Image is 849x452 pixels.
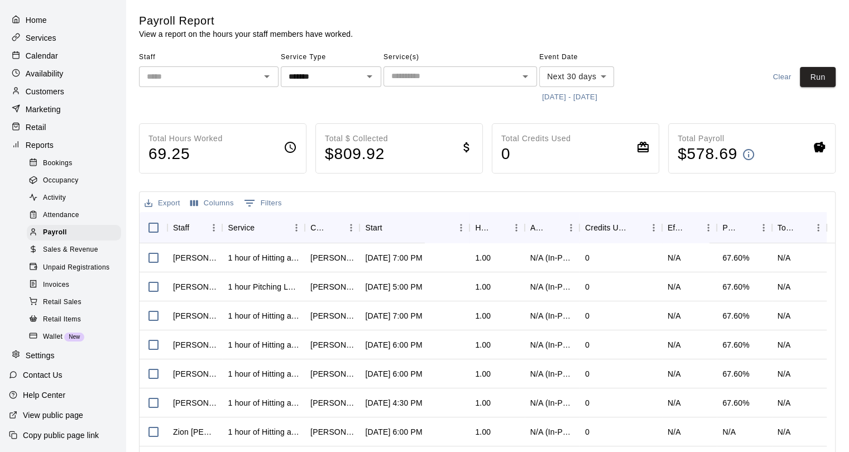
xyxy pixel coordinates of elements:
[717,212,771,243] div: Pay Rate
[26,32,56,44] p: Services
[26,104,61,115] p: Marketing
[27,312,121,328] div: Retail Items
[778,281,791,292] div: N/A
[148,145,223,164] h4: 69.25
[173,281,217,292] div: Nathan Volf
[27,311,126,328] a: Retail Items
[43,297,81,308] span: Retail Sales
[27,173,121,189] div: Occupancy
[9,101,117,118] a: Marketing
[27,259,126,276] a: Unpaid Registrations
[43,331,63,343] span: Wallet
[778,426,791,437] div: N/A
[530,368,574,379] div: N/A (In-Person)
[26,140,54,151] p: Reports
[228,281,299,292] div: 1 hour Pitching Lesson
[530,212,547,243] div: Amount Paid
[722,212,739,243] div: Pay Rate
[188,195,237,212] button: Select columns
[778,368,791,379] div: N/A
[579,212,662,243] div: Credits Used
[539,66,614,87] div: Next 30 days
[26,15,47,26] p: Home
[9,137,117,153] div: Reports
[142,195,183,212] button: Export
[148,133,223,145] p: Total Hours Worked
[43,158,73,169] span: Bookings
[382,220,398,235] button: Sort
[26,68,64,79] p: Availability
[662,388,717,417] div: N/A
[794,220,810,235] button: Sort
[585,212,630,243] div: Credits Used
[173,252,217,263] div: Nathan Volf
[9,347,117,364] a: Settings
[662,330,717,359] div: N/A
[9,30,117,46] a: Services
[27,294,126,311] a: Retail Sales
[173,212,189,243] div: Staff
[26,122,46,133] p: Retail
[365,252,422,263] div: Sep 18, 2025, 7:00 PM
[27,156,121,171] div: Bookings
[585,310,589,321] div: 0
[167,212,222,243] div: Staff
[43,210,79,221] span: Attendance
[327,220,343,235] button: Sort
[43,175,79,186] span: Occupancy
[43,244,98,256] span: Sales & Revenue
[475,281,491,292] div: 1.00
[27,277,121,293] div: Invoices
[27,295,121,310] div: Retail Sales
[27,190,126,207] a: Activity
[678,133,755,145] p: Total Payroll
[772,212,827,243] div: Total Pay
[501,145,570,164] h4: 0
[662,301,717,330] div: N/A
[9,83,117,100] div: Customers
[27,329,121,345] div: WalletNew
[43,280,69,291] span: Invoices
[23,430,99,441] p: Copy public page link
[722,368,749,379] div: 67.60%
[585,252,589,263] div: 0
[139,49,279,66] span: Staff
[310,310,354,321] div: Cole Duckworth
[530,426,574,437] div: N/A (In-Person)
[26,50,58,61] p: Calendar
[305,212,359,243] div: Customer
[778,212,794,243] div: Total Pay
[228,252,299,263] div: 1 hour of Hitting and pitching/fielding
[23,410,83,421] p: View public page
[173,339,217,350] div: Nathan Volf
[365,339,422,350] div: Sep 16, 2025, 6:00 PM
[43,193,66,204] span: Activity
[9,12,117,28] a: Home
[139,13,353,28] h5: Payroll Report
[222,212,305,243] div: Service
[383,49,537,66] span: Service(s)
[539,89,600,106] button: [DATE] - [DATE]
[365,368,422,379] div: Sep 16, 2025, 6:00 PM
[27,242,126,259] a: Sales & Revenue
[27,190,121,206] div: Activity
[43,314,81,325] span: Retail Items
[530,252,574,263] div: N/A (In-Person)
[325,133,388,145] p: Total $ Collected
[778,339,791,350] div: N/A
[310,368,354,379] div: Jack Klewein
[492,220,508,235] button: Sort
[9,65,117,82] a: Availability
[173,426,217,437] div: Zion Clonts
[810,219,827,236] button: Menu
[365,397,422,408] div: Sep 16, 2025, 4:30 PM
[9,119,117,136] a: Retail
[469,212,524,243] div: Hours
[530,397,574,408] div: N/A (In-Person)
[139,28,353,40] p: View a report on the hours your staff members have worked.
[359,212,469,243] div: Start
[678,145,737,164] h4: $ 578.69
